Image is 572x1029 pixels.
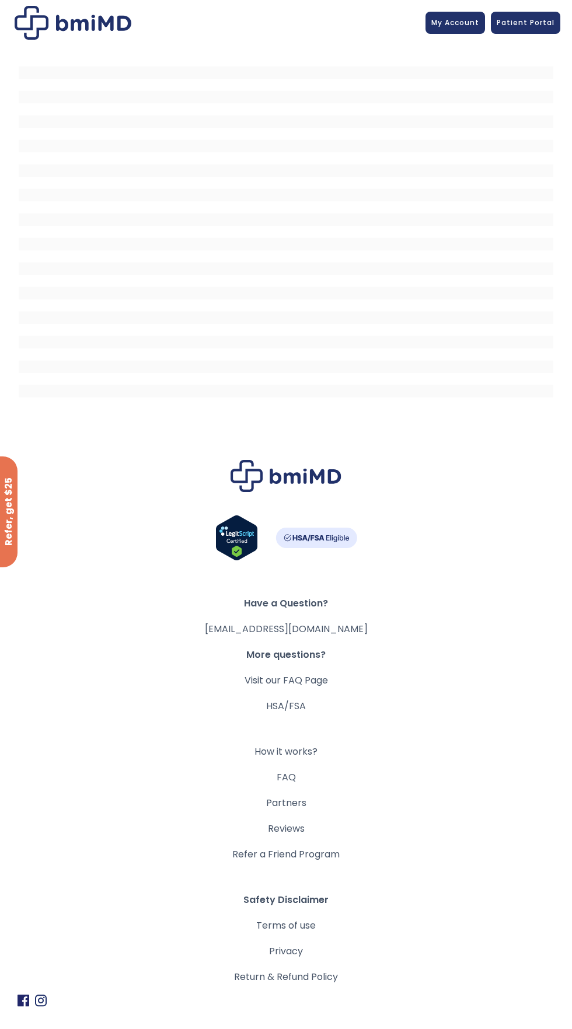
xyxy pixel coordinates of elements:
a: Partners [18,795,554,811]
a: My Account [425,12,485,34]
a: Patient Portal [491,12,560,34]
span: Safety Disclaimer [18,892,554,908]
a: FAQ [18,769,554,786]
a: [EMAIL_ADDRESS][DOMAIN_NAME] [205,622,368,636]
img: Facebook [18,995,29,1007]
a: Reviews [18,821,554,837]
span: My Account [431,18,479,27]
a: Terms of use [18,918,554,934]
img: Patient Messaging Portal [15,6,131,40]
img: HSA-FSA [275,528,357,548]
a: How it works? [18,744,554,760]
a: Return & Refund Policy [18,969,554,985]
span: More questions? [18,647,554,663]
span: Have a Question? [18,595,554,612]
span: Patient Portal [497,18,554,27]
img: Instagram [35,995,47,1007]
a: Verify LegitScript Approval for www.bmimd.com [215,515,258,566]
img: Verify Approval for www.bmimd.com [215,515,258,561]
a: Visit our FAQ Page [245,674,328,687]
a: Refer a Friend Program [18,846,554,863]
a: Privacy [18,943,554,960]
img: Brand Logo [231,460,341,492]
a: HSA/FSA [266,699,306,713]
iframe: MDI Patient Messaging Portal [19,54,553,404]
